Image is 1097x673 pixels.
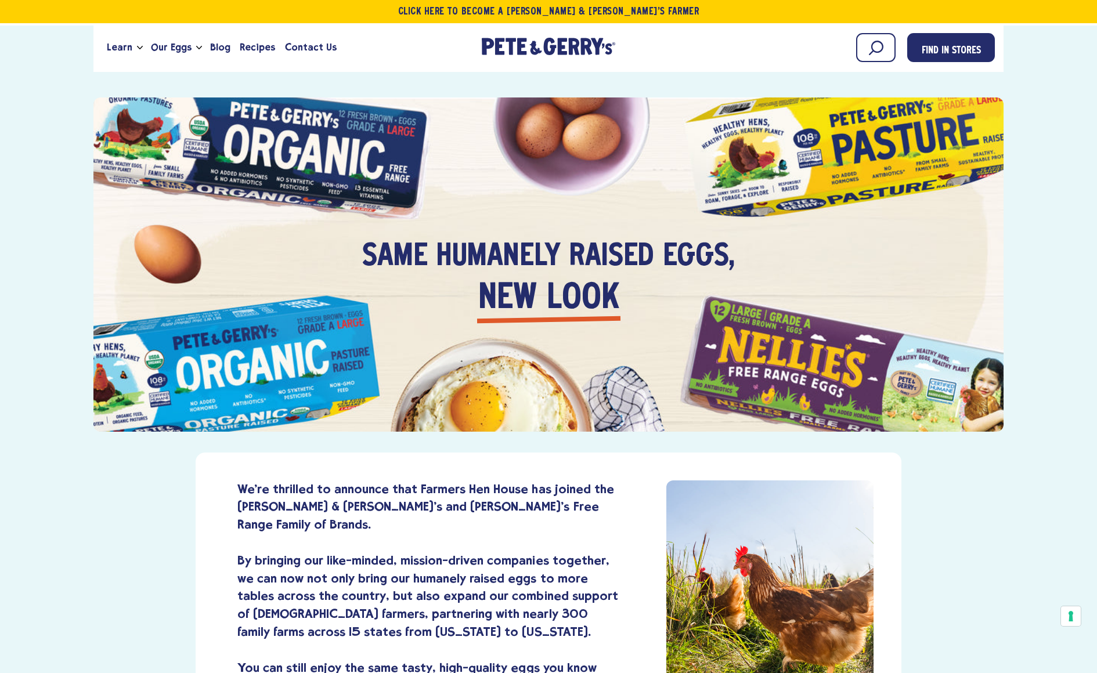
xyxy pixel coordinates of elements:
[922,46,981,56] span: Find in Stores
[285,40,337,55] span: Contact Us
[205,32,235,63] a: Blog
[146,32,196,63] a: Our Eggs
[907,33,995,62] a: Find in Stores
[240,40,275,55] span: Recipes
[280,32,341,63] a: Contact Us
[196,46,202,50] button: Open the dropdown menu for Our Eggs
[362,198,735,276] h3: Same humanely raised eggs,
[478,277,619,321] em: new look
[1061,606,1081,626] button: Your consent preferences for tracking technologies
[151,40,192,55] span: Our Eggs
[137,46,143,50] button: Open the dropdown menu for Learn
[107,40,132,55] span: Learn
[210,40,230,55] span: Blog
[102,32,137,63] a: Learn
[856,33,896,62] input: Search
[235,32,280,63] a: Recipes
